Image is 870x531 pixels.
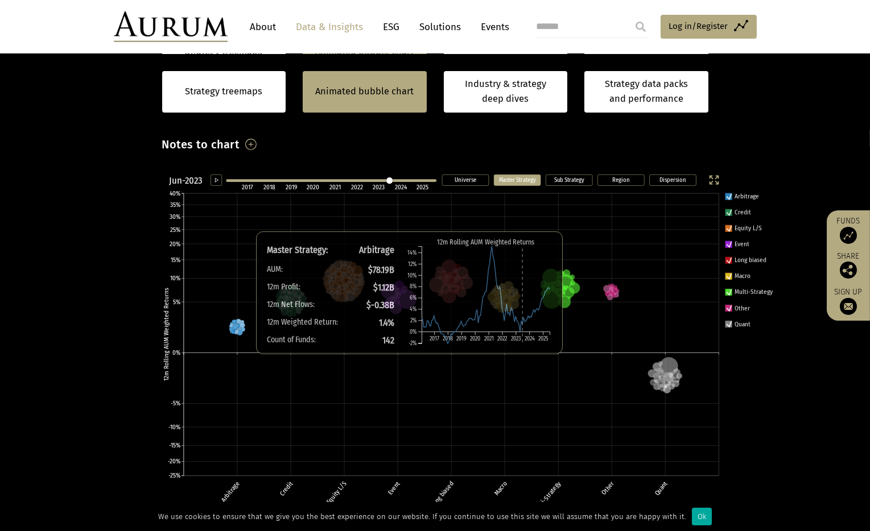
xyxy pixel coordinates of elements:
a: Events [476,16,510,38]
div: Ok [692,508,712,525]
h3: Notes to chart [162,135,240,154]
input: Submit [629,15,652,38]
img: Share this post [840,262,857,279]
img: Aurum [114,11,228,42]
a: ESG [378,16,406,38]
a: Solutions [414,16,467,38]
img: Access Funds [840,227,857,244]
a: Data & Insights [291,16,369,38]
a: Funds [832,216,864,244]
a: Strategy treemaps [185,84,262,99]
a: Log in/Register [661,15,757,39]
div: Share [832,252,864,279]
a: Strategy data packs and performance [584,71,708,113]
img: Sign up to our newsletter [840,298,857,315]
span: Log in/Register [669,19,728,33]
a: Sign up [832,287,864,315]
a: About [245,16,282,38]
a: Animated bubble chart [315,84,414,99]
a: Industry & strategy deep dives [444,71,568,113]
